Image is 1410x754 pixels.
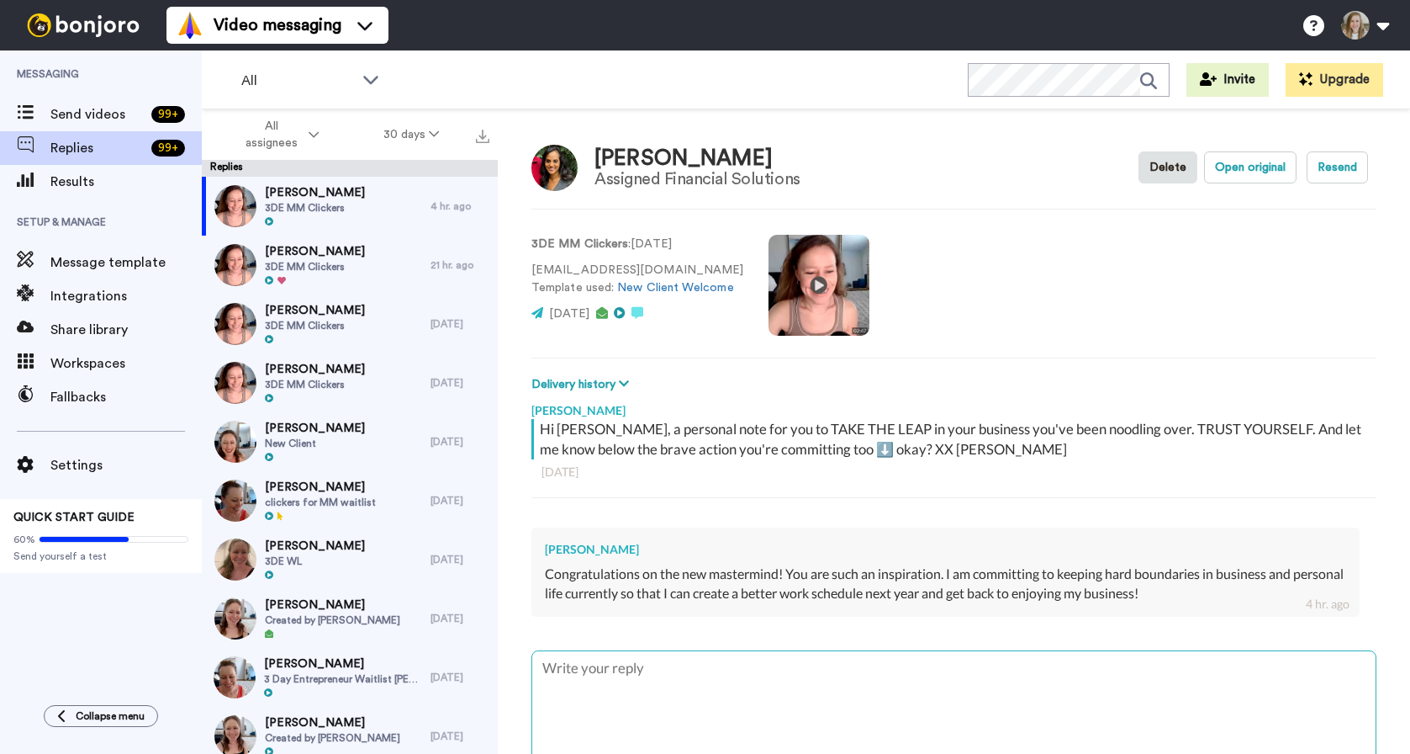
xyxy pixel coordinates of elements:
div: [DATE] [430,730,489,743]
img: ab222c7f-f4b5-4efa-962d-6b1adaa0ce53-thumb.jpg [214,539,256,581]
div: 21 hr. ago [430,258,489,272]
button: Open original [1204,151,1296,183]
div: 4 hr. ago [430,199,489,213]
span: Integrations [50,286,202,306]
span: [PERSON_NAME] [265,420,365,437]
img: 0642b901-7711-4b57-b59b-0dbd8547cd76-thumb.jpg [214,480,256,522]
span: Replies [50,138,145,158]
span: Created by [PERSON_NAME] [265,613,400,627]
div: Replies [202,160,498,177]
p: : [DATE] [531,236,743,253]
a: [PERSON_NAME]3 Day Entrepreneur Waitlist [PERSON_NAME][DATE] [202,648,498,707]
span: 3DE MM Clickers [265,319,365,332]
img: export.svg [476,130,489,143]
a: [PERSON_NAME]New Client[DATE] [202,412,498,471]
span: Created by [PERSON_NAME] [265,731,400,745]
a: [PERSON_NAME]3DE MM Clickers21 hr. ago [202,236,498,295]
div: [DATE] [430,376,489,390]
span: 3DE MM Clickers [265,201,365,215]
a: [PERSON_NAME]clickers for MM waitlist[DATE] [202,471,498,530]
button: All assignees [205,111,351,158]
a: [PERSON_NAME]Created by [PERSON_NAME][DATE] [202,589,498,648]
a: [PERSON_NAME]3DE WL[DATE] [202,530,498,589]
div: [PERSON_NAME] [545,541,1346,558]
span: QUICK START GUIDE [13,512,135,523]
span: [PERSON_NAME] [265,302,365,319]
div: Congratulations on the new mastermind! You are such an inspiration. I am committing to keeping ha... [545,565,1346,603]
span: Send yourself a test [13,550,188,563]
a: [PERSON_NAME]3DE MM Clickers4 hr. ago [202,177,498,236]
img: 0a159f87-2de3-45b5-bb91-0abb64c7b8c6-thumb.jpg [214,244,256,286]
span: Send videos [50,104,145,125]
button: Delivery history [531,375,634,394]
span: 60% [13,533,35,546]
img: Image of Jen Ward [531,145,578,191]
img: 0a159f87-2de3-45b5-bb91-0abb64c7b8c6-thumb.jpg [214,303,256,345]
img: db55dfc8-bad0-459c-9d55-394f0d27ec5a-thumb.jpg [214,421,256,463]
div: [DATE] [430,435,489,449]
span: [PERSON_NAME] [265,243,365,260]
img: a42b4277-7497-4fa1-b8bb-f1c4eeecf023-thumb.jpg [214,597,256,640]
span: Share library [50,320,202,340]
img: bj-logo-header-white.svg [20,13,146,37]
span: [PERSON_NAME] [265,597,400,613]
span: Collapse menu [76,709,145,723]
span: [DATE] [549,308,589,320]
span: 3DE WL [265,555,365,568]
div: [PERSON_NAME] [531,394,1376,419]
span: [PERSON_NAME] [265,361,365,378]
div: [DATE] [430,494,489,507]
div: [DATE] [541,464,1366,481]
button: Invite [1186,63,1269,97]
span: [PERSON_NAME] [265,538,365,555]
span: Message template [50,252,202,273]
div: Hi [PERSON_NAME], a personal note for you to TAKE THE LEAP in your business you've been noodling ... [540,419,1372,459]
button: Upgrade [1286,63,1383,97]
span: All assignees [237,118,305,151]
div: [PERSON_NAME] [594,146,800,171]
span: 3DE MM Clickers [265,378,365,391]
span: All [241,71,354,91]
div: [DATE] [430,671,489,684]
span: Fallbacks [50,387,202,407]
span: [PERSON_NAME] [265,479,376,496]
img: vm-color.svg [177,12,203,39]
span: Results [50,172,202,192]
a: [PERSON_NAME]3DE MM Clickers[DATE] [202,295,498,353]
span: Workspaces [50,353,202,374]
span: clickers for MM waitlist [265,496,376,509]
div: [DATE] [430,317,489,331]
span: Video messaging [214,13,341,37]
img: 0a159f87-2de3-45b5-bb91-0abb64c7b8c6-thumb.jpg [214,362,256,404]
div: [DATE] [430,553,489,566]
strong: 3DE MM Clickers [531,238,628,250]
span: 3 Day Entrepreneur Waitlist [PERSON_NAME] [264,672,422,686]
div: [DATE] [430,612,489,625]
span: Settings [50,455,202,475]
div: 4 hr. ago [1306,596,1349,613]
p: [EMAIL_ADDRESS][DOMAIN_NAME] Template used: [531,262,743,297]
span: [PERSON_NAME] [265,714,400,731]
div: Assigned Financial Solutions [594,170,800,188]
span: [PERSON_NAME] [265,184,365,201]
span: 3DE MM Clickers [265,260,365,273]
a: New Client Welcome [617,282,733,294]
div: 99 + [151,140,185,157]
img: 0a159f87-2de3-45b5-bb91-0abb64c7b8c6-thumb.jpg [214,185,256,227]
span: [PERSON_NAME] [264,656,422,672]
button: Delete [1138,151,1197,183]
div: 99 + [151,106,185,123]
img: 19cba143-06cd-4a71-934d-8afd84aabd76-thumb.jpg [214,656,256,698]
button: Resend [1307,151,1368,183]
button: 30 days [351,119,472,150]
span: New Client [265,437,365,450]
button: Export all results that match these filters now. [471,122,494,147]
a: [PERSON_NAME]3DE MM Clickers[DATE] [202,353,498,412]
button: Collapse menu [44,705,158,727]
